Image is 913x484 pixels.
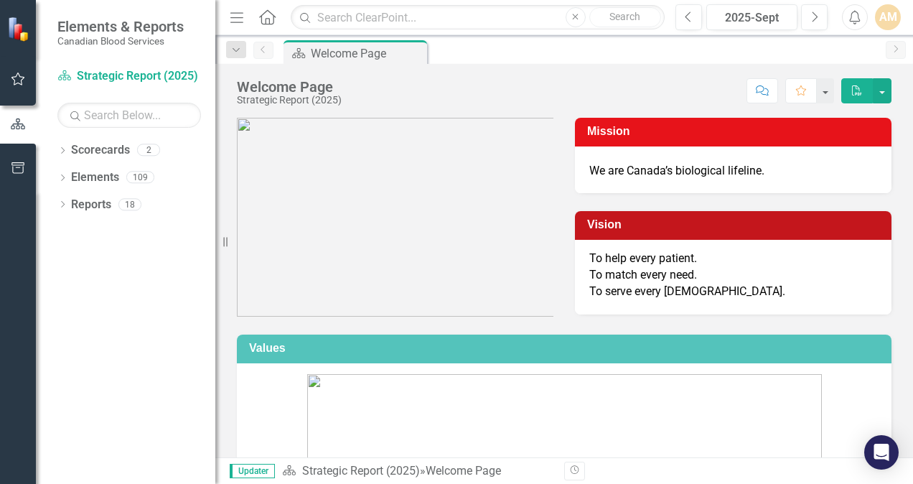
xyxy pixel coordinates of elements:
div: Welcome Page [237,79,342,95]
button: AM [875,4,901,30]
span: Elements & Reports [57,18,184,35]
a: Elements [71,169,119,186]
p: To help every patient. To match every need. To serve every [DEMOGRAPHIC_DATA]. [589,251,877,300]
a: Strategic Report (2025) [57,68,201,85]
img: ClearPoint Strategy [7,16,32,41]
h3: Mission [587,125,884,138]
div: 109 [126,172,154,184]
small: Canadian Blood Services [57,35,184,47]
a: Reports [71,197,111,213]
div: Welcome Page [426,464,501,478]
h3: Values [249,342,884,355]
div: Strategic Report (2025) [237,95,342,106]
h3: Vision [587,218,884,231]
div: Welcome Page [311,45,423,62]
button: 2025-Sept [706,4,797,30]
span: We are Canada’s biological lifeline. [589,164,764,177]
div: » [282,463,553,480]
button: Search [589,7,661,27]
span: Updater [230,464,275,478]
div: 18 [118,198,141,210]
a: Strategic Report (2025) [302,464,420,478]
div: Open Intercom Messenger [864,435,899,470]
div: 2025-Sept [711,9,792,27]
img: CBS_logo_descriptions%20v2.png [237,118,553,317]
input: Search ClearPoint... [291,5,665,30]
span: Search [609,11,640,22]
div: 2 [137,144,160,157]
a: Scorecards [71,142,130,159]
input: Search Below... [57,103,201,128]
